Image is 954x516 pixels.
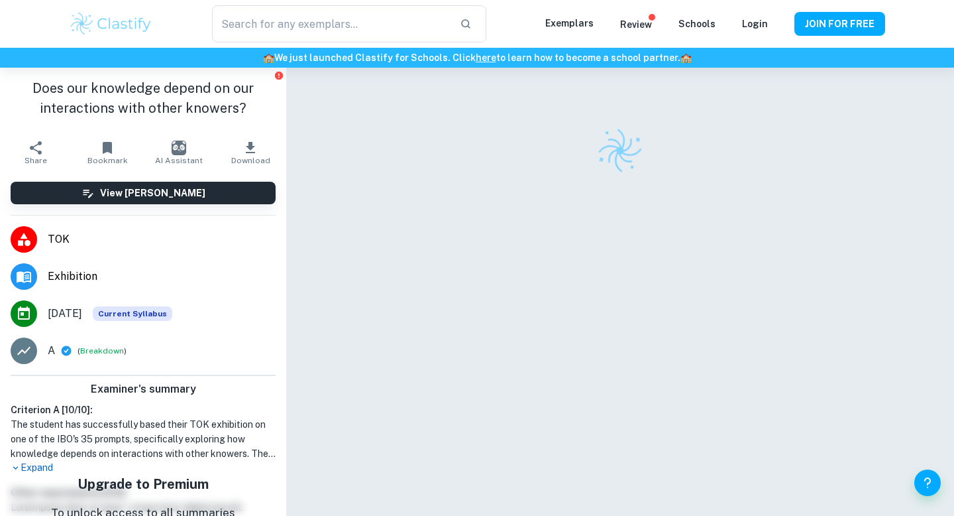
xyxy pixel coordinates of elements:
[274,70,284,80] button: Report issue
[143,134,215,171] button: AI Assistant
[100,186,205,200] h6: View [PERSON_NAME]
[172,141,186,155] img: AI Assistant
[11,78,276,118] h1: Does our knowledge depend on our interactions with other knowers?
[212,5,449,42] input: Search for any exemplars...
[263,52,274,63] span: 🏫
[678,19,715,29] a: Schools
[11,461,276,475] p: Expand
[72,134,143,171] button: Bookmark
[155,156,203,165] span: AI Assistant
[11,403,276,417] h6: Criterion A [ 10 / 10 ]:
[93,306,172,321] span: Current Syllabus
[914,470,941,496] button: Help and Feedback
[51,474,235,494] h5: Upgrade to Premium
[25,156,47,165] span: Share
[11,182,276,204] button: View [PERSON_NAME]
[794,12,885,36] button: JOIN FOR FREE
[69,11,153,37] img: Clastify logo
[78,345,127,357] span: ( )
[5,381,281,397] h6: Examiner's summary
[592,123,647,178] img: Clastify logo
[93,306,172,321] div: This exemplar is based on the current syllabus. Feel free to refer to it for inspiration/ideas wh...
[476,52,496,63] a: here
[620,17,652,32] p: Review
[742,19,768,29] a: Login
[87,156,128,165] span: Bookmark
[231,156,270,165] span: Download
[48,269,276,285] span: Exhibition
[80,345,124,357] button: Breakdown
[215,134,286,171] button: Download
[48,231,276,247] span: TOK
[3,50,951,65] h6: We just launched Clastify for Schools. Click to learn how to become a school partner.
[11,417,276,461] h1: The student has successfully based their TOK exhibition on one of the IBO's 35 prompts, specifica...
[48,306,82,322] span: [DATE]
[48,343,55,359] p: A
[545,16,594,31] p: Exemplars
[680,52,692,63] span: 🏫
